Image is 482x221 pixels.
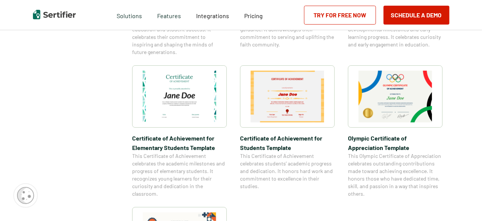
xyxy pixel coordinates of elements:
a: Try for Free Now [304,6,376,25]
span: This Certificate of Recognition honors teachers for their dedication to education and student suc... [132,11,227,56]
a: Pricing [244,10,263,20]
span: Pricing [244,12,263,19]
img: Certificate of Achievement for Elementary Students Template [143,71,216,122]
a: Olympic Certificate of Appreciation​ TemplateOlympic Certificate of Appreciation​ TemplateThis Ol... [348,65,443,198]
a: Certificate of Achievement for Students TemplateCertificate of Achievement for Students TemplateT... [240,65,335,198]
span: This Certificate of Achievement celebrates students’ academic progress and dedication. It honors ... [240,152,335,190]
span: Certificate of Achievement for Students Template [240,133,335,152]
a: Integrations [196,10,229,20]
img: Cookie Popup Icon [17,187,34,204]
img: Certificate of Achievement for Students Template [251,71,324,122]
span: Olympic Certificate of Appreciation​ Template [348,133,443,152]
img: Sertifier | Digital Credentialing Platform [33,10,76,19]
span: This Certificate of Achievement celebrates the academic milestones and progress of elementary stu... [132,152,227,198]
iframe: Chat Widget [444,185,482,221]
span: Features [157,10,181,20]
span: Integrations [196,12,229,19]
span: Solutions [117,10,142,20]
span: This Olympic Certificate of Appreciation celebrates outstanding contributions made toward achievi... [348,152,443,198]
img: Olympic Certificate of Appreciation​ Template [359,71,432,122]
span: Certificate of Achievement for Elementary Students Template [132,133,227,152]
a: Certificate of Achievement for Elementary Students TemplateCertificate of Achievement for Element... [132,65,227,198]
button: Schedule a Demo [384,6,449,25]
